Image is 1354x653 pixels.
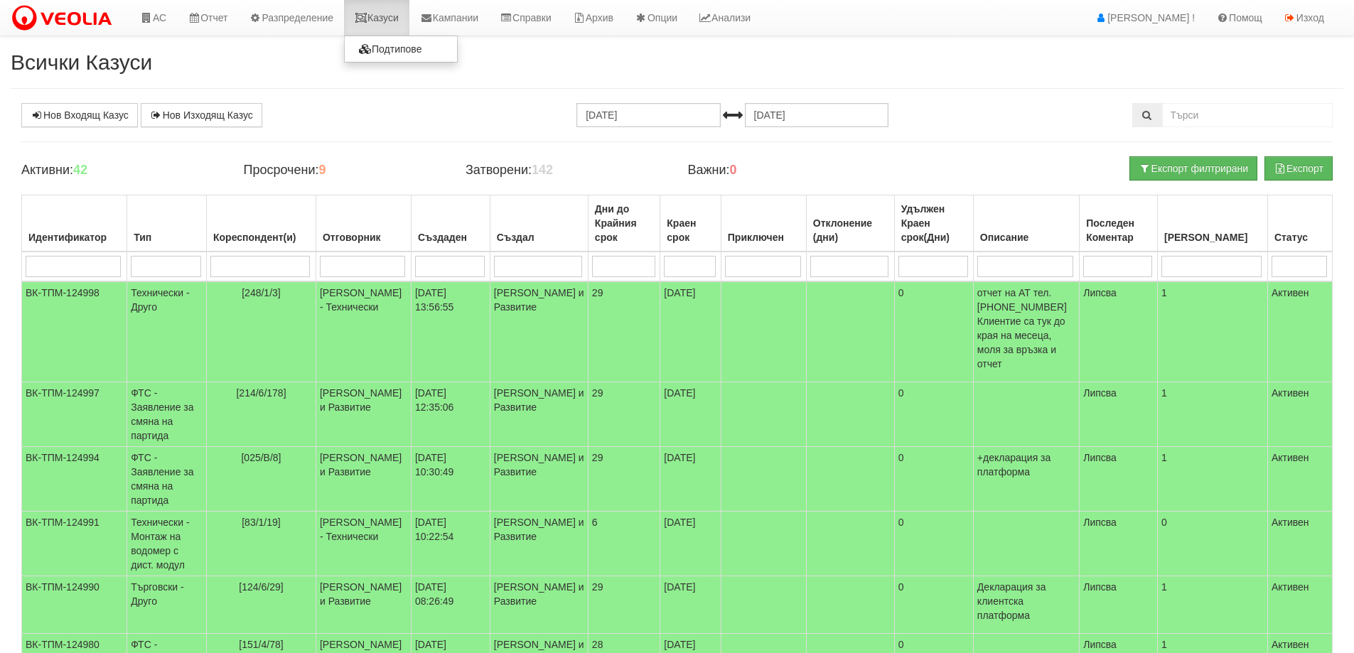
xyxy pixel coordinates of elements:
[660,447,721,512] td: [DATE]
[490,281,588,382] td: [PERSON_NAME] и Развитие
[490,447,588,512] td: [PERSON_NAME] и Развитие
[1267,195,1332,252] th: Статус: No sort applied, activate to apply an ascending sort
[239,639,283,650] span: [151/4/78]
[1083,287,1117,298] span: Липсва
[660,576,721,634] td: [DATE]
[127,195,207,252] th: Тип: No sort applied, activate to apply an ascending sort
[22,447,127,512] td: ВК-ТПМ-124994
[725,227,802,247] div: Приключен
[1080,195,1158,252] th: Последен Коментар: No sort applied, activate to apply an ascending sort
[660,512,721,576] td: [DATE]
[127,576,207,634] td: Търговски - Друго
[26,227,123,247] div: Идентификатор
[316,576,411,634] td: [PERSON_NAME] и Развитие
[894,281,973,382] td: 0
[490,195,588,252] th: Създал: No sort applied, activate to apply an ascending sort
[1161,227,1264,247] div: [PERSON_NAME]
[1267,382,1332,447] td: Активен
[210,227,312,247] div: Кореспондент(и)
[1083,452,1117,463] span: Липсва
[810,213,891,247] div: Отклонение (дни)
[127,512,207,576] td: Технически - Монтаж на водомер с дист. модул
[1157,576,1267,634] td: 1
[894,382,973,447] td: 0
[11,4,119,33] img: VeoliaLogo.png
[21,163,222,178] h4: Активни:
[318,163,326,177] b: 9
[316,281,411,382] td: [PERSON_NAME] - Технически
[1157,382,1267,447] td: 1
[243,163,444,178] h4: Просрочени:
[411,512,490,576] td: [DATE] 10:22:54
[806,195,894,252] th: Отклонение (дни): No sort applied, activate to apply an ascending sort
[127,382,207,447] td: ФТС - Заявление за смяна на партида
[1162,103,1333,127] input: Търсене по Идентификатор, Бл/Вх/Ап, Тип, Описание, Моб. Номер, Имейл, Файл, Коментар,
[22,576,127,634] td: ВК-ТПМ-124990
[411,576,490,634] td: [DATE] 08:26:49
[532,163,553,177] b: 142
[1129,156,1257,180] button: Експорт филтрирани
[22,382,127,447] td: ВК-ТПМ-124997
[592,287,603,298] span: 29
[894,195,973,252] th: Удължен Краен срок(Дни): No sort applied, activate to apply an ascending sort
[973,195,1079,252] th: Описание: No sort applied, activate to apply an ascending sort
[1083,213,1154,247] div: Последен Коментар
[411,281,490,382] td: [DATE] 13:56:55
[1083,639,1117,650] span: Липсва
[977,286,1075,371] p: отчет на АТ тел.[PHONE_NUMBER] Клиентие са тук до края на месеца, моля за връзка и отчет
[466,163,666,178] h4: Затворени:
[242,517,281,528] span: [83/1/19]
[1272,227,1328,247] div: Статус
[490,512,588,576] td: [PERSON_NAME] и Развитие
[730,163,737,177] b: 0
[411,382,490,447] td: [DATE] 12:35:06
[894,576,973,634] td: 0
[316,512,411,576] td: [PERSON_NAME] - Технически
[316,195,411,252] th: Отговорник: No sort applied, activate to apply an ascending sort
[660,382,721,447] td: [DATE]
[1083,517,1117,528] span: Липсва
[1264,156,1333,180] button: Експорт
[977,227,1075,247] div: Описание
[977,580,1075,622] p: Декларация за клиентска платформа
[687,163,888,178] h4: Важни:
[236,387,286,399] span: [214/6/178]
[22,195,127,252] th: Идентификатор: No sort applied, activate to apply an ascending sort
[894,512,973,576] td: 0
[22,512,127,576] td: ВК-ТПМ-124991
[242,287,281,298] span: [248/1/3]
[664,213,716,247] div: Краен срок
[11,50,1343,74] h2: Всички Казуси
[977,450,1075,479] p: +декларация за платформа
[1157,195,1267,252] th: Брой Файлове: No sort applied, activate to apply an ascending sort
[592,639,603,650] span: 28
[1267,281,1332,382] td: Активен
[131,227,203,247] div: Тип
[241,452,281,463] span: [025/В/8]
[721,195,806,252] th: Приключен: No sort applied, activate to apply an ascending sort
[1267,512,1332,576] td: Активен
[490,382,588,447] td: [PERSON_NAME] и Развитие
[1267,576,1332,634] td: Активен
[207,195,316,252] th: Кореспондент(и): No sort applied, activate to apply an ascending sort
[316,382,411,447] td: [PERSON_NAME] и Развитие
[411,447,490,512] td: [DATE] 10:30:49
[141,103,262,127] a: Нов Изходящ Казус
[588,195,660,252] th: Дни до Крайния срок: No sort applied, activate to apply an ascending sort
[73,163,87,177] b: 42
[592,387,603,399] span: 29
[592,581,603,593] span: 29
[239,581,283,593] span: [124/6/29]
[1083,387,1117,399] span: Липсва
[127,447,207,512] td: ФТС - Заявление за смяна на партида
[345,40,457,58] a: Подтипове
[592,452,603,463] span: 29
[21,103,138,127] a: Нов Входящ Казус
[411,195,490,252] th: Създаден: No sort applied, activate to apply an ascending sort
[1157,512,1267,576] td: 0
[660,195,721,252] th: Краен срок: No sort applied, activate to apply an ascending sort
[660,281,721,382] td: [DATE]
[22,281,127,382] td: ВК-ТПМ-124998
[592,517,598,528] span: 6
[316,447,411,512] td: [PERSON_NAME] и Развитие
